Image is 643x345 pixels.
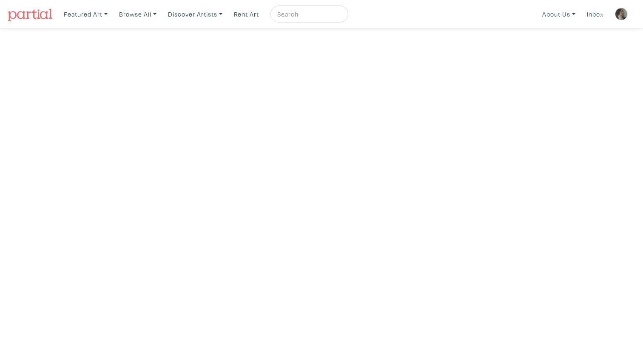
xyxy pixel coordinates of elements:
a: About Us [538,6,579,23]
input: Search [276,9,340,20]
a: Featured Art [60,6,111,23]
a: Discover Artists [164,6,226,23]
a: Browse All [115,6,160,23]
a: Rent Art [230,6,263,23]
a: Inbox [583,6,607,23]
img: phpThumb.php [615,8,628,20]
